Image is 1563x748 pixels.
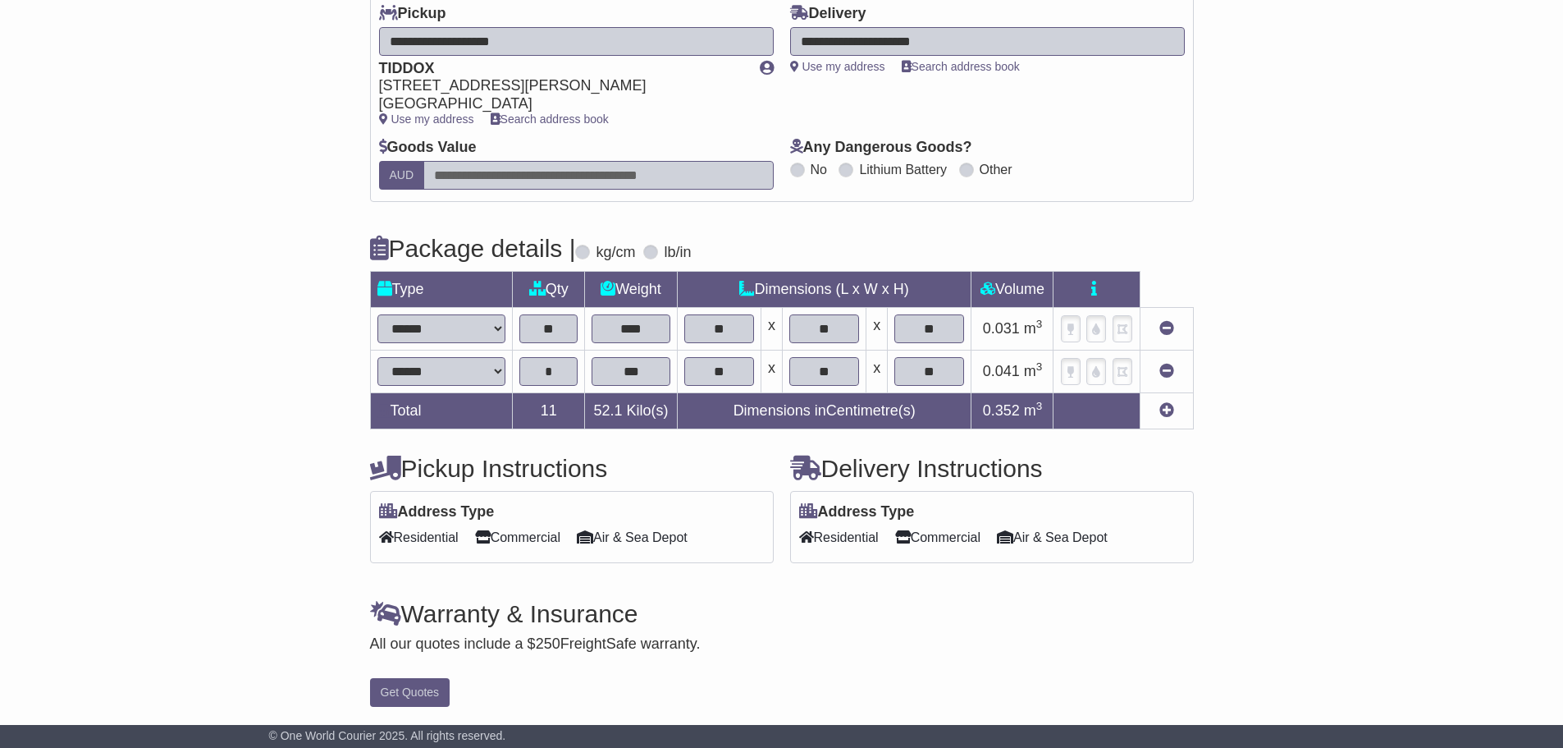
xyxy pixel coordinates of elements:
[536,636,560,652] span: 250
[790,139,972,157] label: Any Dangerous Goods?
[983,363,1020,379] span: 0.041
[370,271,513,307] td: Type
[1024,320,1043,337] span: m
[790,60,885,73] a: Use my address
[1024,402,1043,419] span: m
[370,600,1194,627] h4: Warranty & Insurance
[1036,318,1043,330] sup: 3
[761,307,783,350] td: x
[585,392,678,429] td: Kilo(s)
[585,271,678,307] td: Weight
[1024,363,1043,379] span: m
[761,350,783,392] td: x
[379,5,446,23] label: Pickup
[596,244,635,262] label: kg/cm
[664,244,691,262] label: lb/in
[1036,400,1043,412] sup: 3
[593,402,622,419] span: 52.1
[983,320,1020,337] span: 0.031
[370,455,774,482] h4: Pickup Instructions
[677,392,971,429] td: Dimensions in Centimetre(s)
[491,112,609,126] a: Search address book
[513,271,585,307] td: Qty
[379,112,474,126] a: Use my address
[980,162,1012,177] label: Other
[577,525,688,550] span: Air & Sea Depot
[866,350,888,392] td: x
[790,5,866,23] label: Delivery
[902,60,1020,73] a: Search address book
[269,729,506,742] span: © One World Courier 2025. All rights reserved.
[370,636,1194,654] div: All our quotes include a $ FreightSafe warranty.
[799,503,915,521] label: Address Type
[1159,320,1174,337] a: Remove this item
[866,307,888,350] td: x
[997,525,1108,550] span: Air & Sea Depot
[811,162,827,177] label: No
[859,162,947,177] label: Lithium Battery
[379,77,743,95] div: [STREET_ADDRESS][PERSON_NAME]
[790,455,1194,482] h4: Delivery Instructions
[971,271,1053,307] td: Volume
[370,678,450,707] button: Get Quotes
[1159,402,1174,419] a: Add new item
[379,161,425,190] label: AUD
[379,139,477,157] label: Goods Value
[370,392,513,429] td: Total
[1036,360,1043,373] sup: 3
[379,60,743,78] div: TIDDOX
[1159,363,1174,379] a: Remove this item
[379,525,459,550] span: Residential
[799,525,879,550] span: Residential
[379,95,743,113] div: [GEOGRAPHIC_DATA]
[895,525,980,550] span: Commercial
[677,271,971,307] td: Dimensions (L x W x H)
[983,402,1020,419] span: 0.352
[379,503,495,521] label: Address Type
[475,525,560,550] span: Commercial
[513,392,585,429] td: 11
[370,235,576,262] h4: Package details |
